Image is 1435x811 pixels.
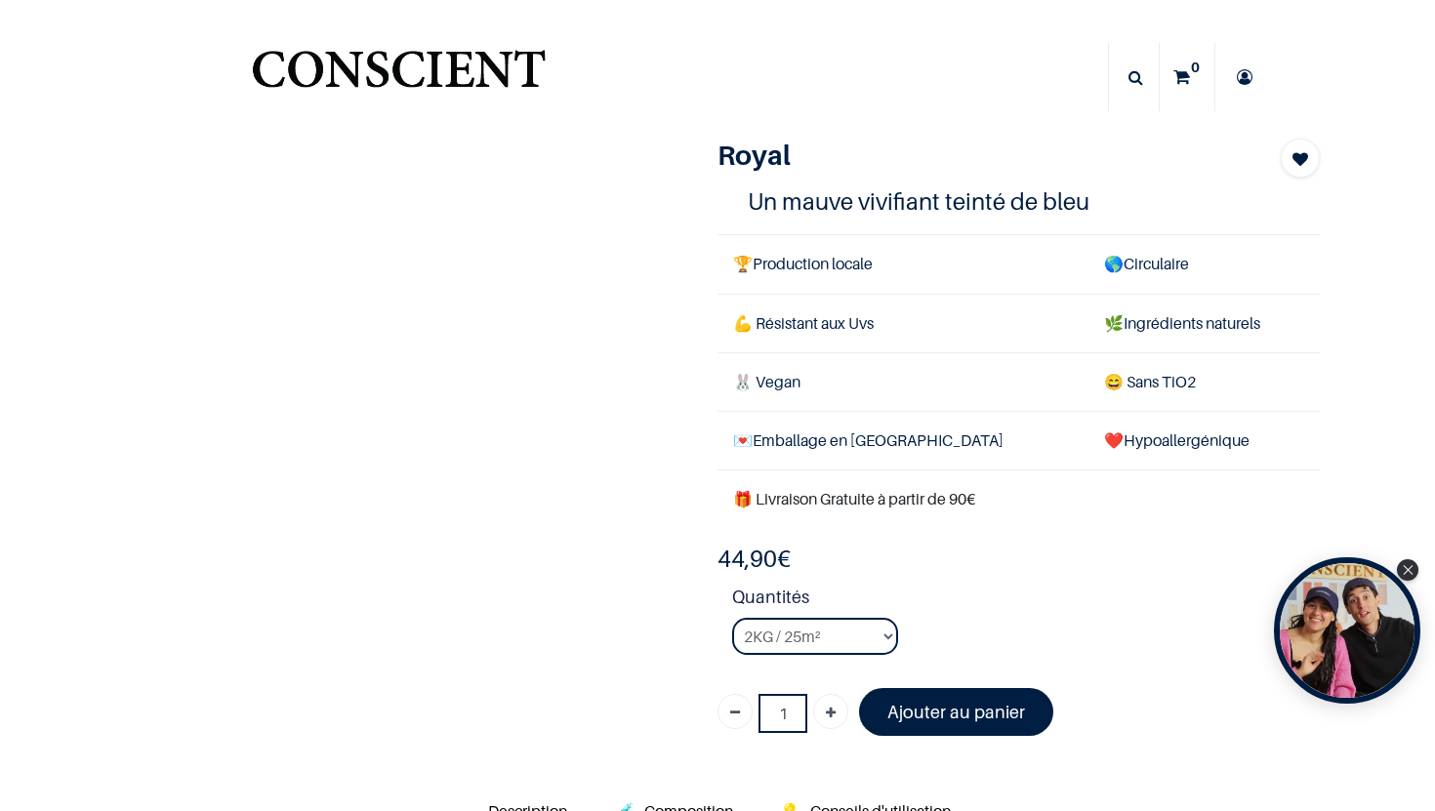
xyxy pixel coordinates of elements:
button: Add to wishlist [1281,139,1320,178]
span: 🌿 [1104,313,1124,333]
span: 🏆 [733,254,753,273]
a: Supprimer [717,694,753,729]
img: Conscient [248,39,550,116]
span: 💪 Résistant aux Uvs [733,313,874,333]
font: Ajouter au panier [887,702,1025,722]
td: Production locale [717,235,1088,294]
b: € [717,545,791,573]
span: Add to wishlist [1292,147,1308,171]
a: Ajouter [813,694,848,729]
a: Ajouter au panier [859,688,1053,736]
span: 🌎 [1104,254,1124,273]
td: ❤️Hypoallergénique [1088,411,1319,469]
td: ans TiO2 [1088,352,1319,411]
h4: Un mauve vivifiant teinté de bleu [748,186,1290,217]
span: 44,90 [717,545,777,573]
div: Open Tolstoy [1274,557,1420,704]
strong: Quantités [732,584,1320,618]
div: Open Tolstoy widget [1274,557,1420,704]
a: 0 [1160,43,1214,111]
div: Tolstoy bubble widget [1274,557,1420,704]
div: Close Tolstoy widget [1397,559,1418,581]
span: 😄 S [1104,372,1135,391]
td: Emballage en [GEOGRAPHIC_DATA] [717,411,1088,469]
h1: Royal [717,139,1229,172]
sup: 0 [1186,58,1205,77]
td: Ingrédients naturels [1088,294,1319,352]
a: Logo of Conscient [248,39,550,116]
td: Circulaire [1088,235,1319,294]
font: 🎁 Livraison Gratuite à partir de 90€ [733,489,975,508]
span: 💌 [733,430,753,450]
span: 🐰 Vegan [733,372,800,391]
